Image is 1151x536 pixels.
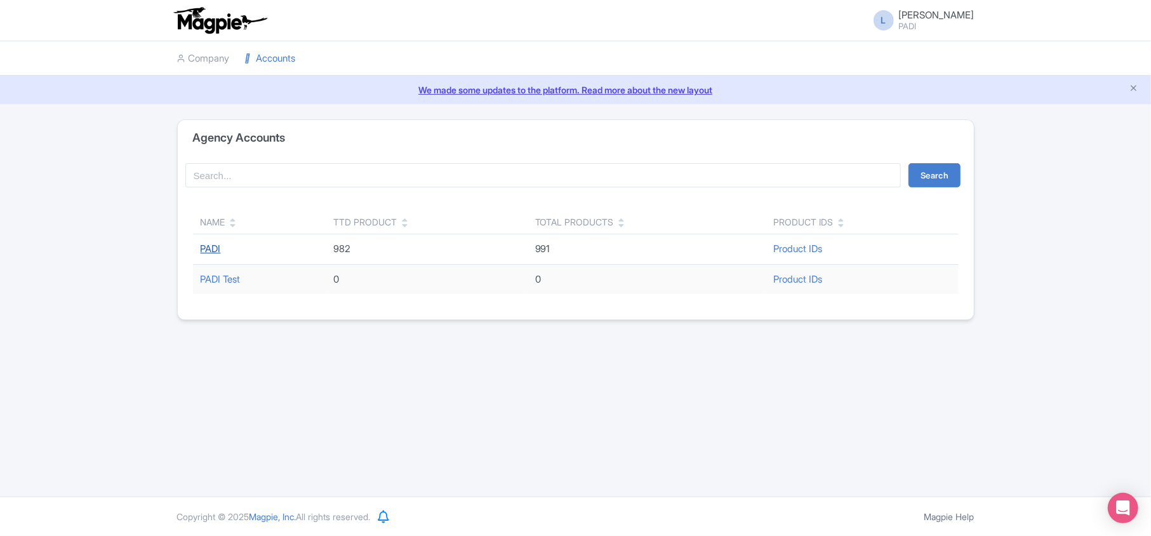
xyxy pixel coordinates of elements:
div: Product IDs [773,215,833,229]
div: Total Products [535,215,614,229]
a: Accounts [245,41,296,76]
a: We made some updates to the platform. Read more about the new layout [8,83,1143,97]
span: L [874,10,894,30]
a: L [PERSON_NAME] PADI [866,10,975,30]
span: [PERSON_NAME] [899,9,975,21]
div: Copyright © 2025 All rights reserved. [170,510,378,523]
button: Close announcement [1129,82,1138,97]
td: 0 [528,264,766,294]
a: PADI Test [201,273,241,285]
a: Product IDs [773,243,822,255]
span: Magpie, Inc. [249,511,296,522]
img: logo-ab69f6fb50320c5b225c76a69d11143b.png [171,6,269,34]
div: Name [201,215,225,229]
td: 982 [326,234,528,265]
a: Company [177,41,230,76]
button: Search [908,163,961,187]
input: Search... [185,163,902,187]
a: PADI [201,243,221,255]
td: 991 [528,234,766,265]
a: Magpie Help [924,511,975,522]
h4: Agency Accounts [193,131,286,144]
small: PADI [899,22,975,30]
a: Product IDs [773,273,822,285]
td: 0 [326,264,528,294]
div: Open Intercom Messenger [1108,493,1138,523]
div: TTD Product [333,215,397,229]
